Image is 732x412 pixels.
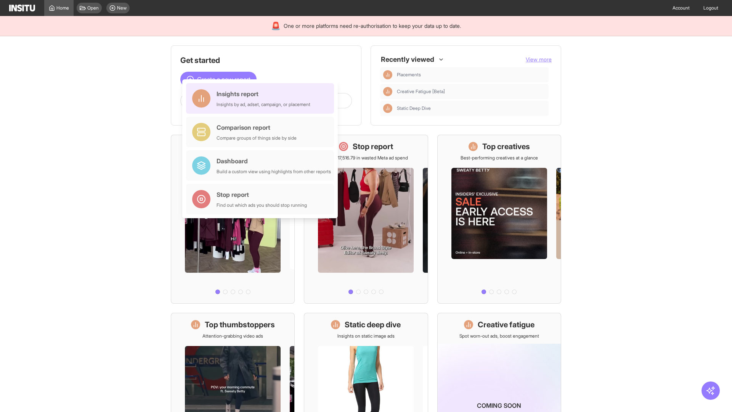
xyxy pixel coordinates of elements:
div: Stop report [217,190,307,199]
h1: Stop report [353,141,393,152]
span: New [117,5,127,11]
img: Logo [9,5,35,11]
span: Open [87,5,99,11]
div: Comparison report [217,123,297,132]
div: Dashboard [217,156,331,166]
span: One or more platforms need re-authorisation to keep your data up to date. [284,22,461,30]
div: Insights [383,87,392,96]
span: Static Deep Dive [397,105,546,111]
a: Top creativesBest-performing creatives at a glance [437,135,561,304]
h1: Top thumbstoppers [205,319,275,330]
span: View more [526,56,552,63]
span: Home [56,5,69,11]
h1: Top creatives [482,141,530,152]
div: Insights report [217,89,310,98]
span: Placements [397,72,546,78]
button: Create a new report [180,72,257,87]
h1: Static deep dive [345,319,401,330]
p: Attention-grabbing video ads [202,333,263,339]
div: Build a custom view using highlights from other reports [217,169,331,175]
div: 🚨 [271,21,281,31]
span: Create a new report [197,75,250,84]
p: Save £17,516.79 in wasted Meta ad spend [324,155,408,161]
p: Best-performing creatives at a glance [461,155,538,161]
span: Static Deep Dive [397,105,431,111]
div: Compare groups of things side by side [217,135,297,141]
a: Stop reportSave £17,516.79 in wasted Meta ad spend [304,135,428,304]
span: Creative Fatigue [Beta] [397,89,445,95]
a: What's live nowSee all active ads instantly [171,135,295,304]
div: Insights by ad, adset, campaign, or placement [217,101,310,108]
div: Insights [383,70,392,79]
div: Insights [383,104,392,113]
span: Creative Fatigue [Beta] [397,89,546,95]
button: View more [526,56,552,63]
div: Find out which ads you should stop running [217,202,307,208]
span: Placements [397,72,421,78]
h1: Get started [180,55,352,66]
p: Insights on static image ads [337,333,395,339]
